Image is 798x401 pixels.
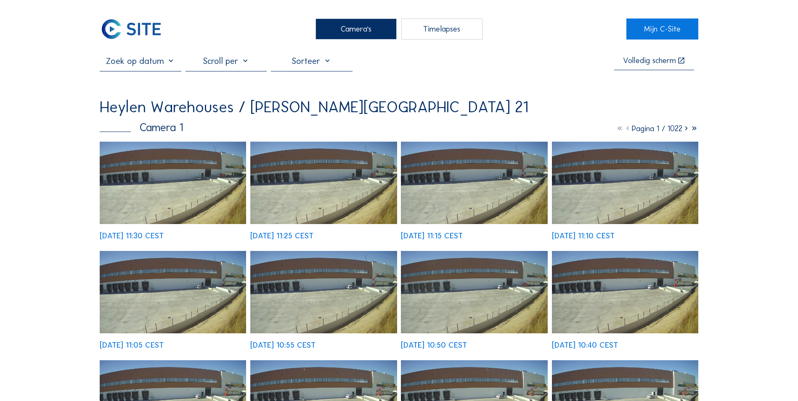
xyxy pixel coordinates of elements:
div: [DATE] 10:50 CEST [401,341,467,349]
span: Pagina 1 / 1022 [632,124,682,133]
div: Camera's [315,18,397,40]
div: Heylen Warehouses / [PERSON_NAME][GEOGRAPHIC_DATA] 21 [100,99,528,115]
div: [DATE] 11:15 CEST [401,232,463,240]
div: Volledig scherm [623,57,676,65]
img: image_53361751 [250,251,397,333]
div: Timelapses [401,18,483,40]
img: image_53362039 [100,251,246,333]
img: C-SITE Logo [100,18,162,40]
img: image_53361327 [552,251,698,333]
input: Zoek op datum 󰅀 [100,56,181,66]
a: Mijn C-Site [626,18,698,40]
div: [DATE] 10:40 CEST [552,341,618,349]
div: Camera 1 [100,122,183,133]
img: image_53362608 [250,142,397,224]
a: C-SITE Logo [100,18,172,40]
img: image_53362327 [401,142,547,224]
img: image_53362751 [100,142,246,224]
div: [DATE] 11:30 CEST [100,232,164,240]
div: [DATE] 11:10 CEST [552,232,615,240]
div: [DATE] 11:25 CEST [250,232,313,240]
div: [DATE] 11:05 CEST [100,341,164,349]
img: image_53361612 [401,251,547,333]
img: image_53362180 [552,142,698,224]
div: [DATE] 10:55 CEST [250,341,315,349]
